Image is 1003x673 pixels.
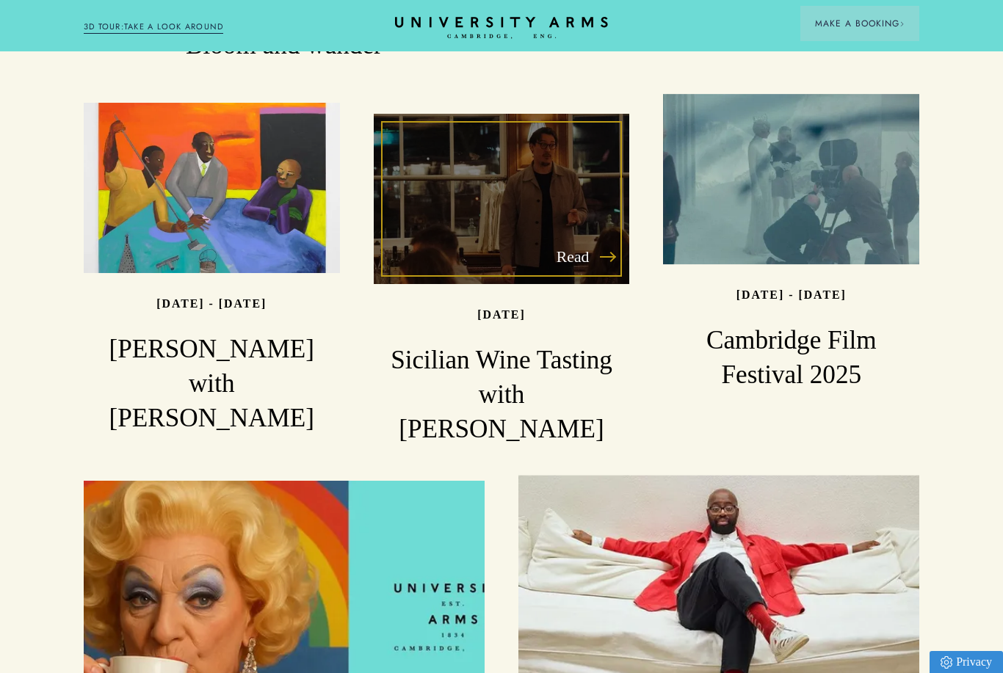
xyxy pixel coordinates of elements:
[663,324,919,393] h3: Cambridge Film Festival 2025
[374,114,630,447] a: Read image-355bcd608be52875649006e991f2f084e25f54a8-2832x1361-jpg [DATE] Sicilian Wine Tasting wi...
[800,6,919,41] button: Make a BookingArrow icon
[736,289,847,302] p: [DATE] - [DATE]
[815,17,905,30] span: Make a Booking
[941,656,952,669] img: Privacy
[477,308,525,321] p: [DATE]
[395,17,608,40] a: Home
[156,297,267,310] p: [DATE] - [DATE]
[930,651,1003,673] a: Privacy
[899,21,905,26] img: Arrow icon
[84,332,340,435] h3: [PERSON_NAME] with [PERSON_NAME]
[84,103,340,436] a: image-25df3ec9b37ea750cd6960da82533a974e7a0873-2560x2498-jpg [DATE] - [DATE] [PERSON_NAME] with [...
[374,343,630,446] h3: Sicilian Wine Tasting with [PERSON_NAME]
[663,94,919,393] a: image-af074fa01b43584e100414b5966cd8371a3652ff-4000x1676-jpg [DATE] - [DATE] Cambridge Film Festi...
[84,21,224,34] a: 3D TOUR:TAKE A LOOK AROUND
[84,29,485,63] h3: Bloom and wander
